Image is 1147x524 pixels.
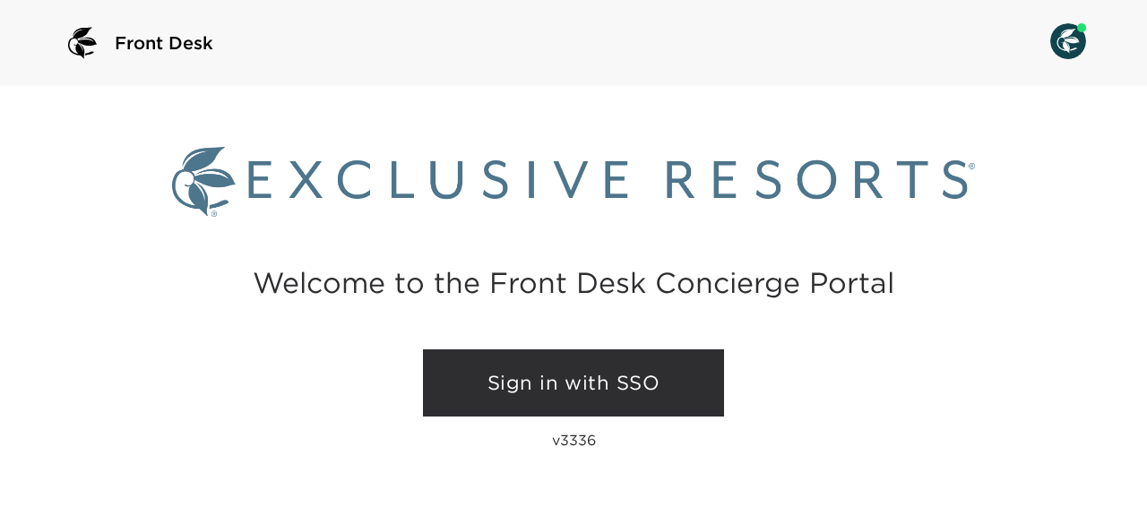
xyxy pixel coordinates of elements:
img: Exclusive Resorts logo [172,147,975,217]
h2: Welcome to the Front Desk Concierge Portal [253,269,894,296]
a: Sign in with SSO [423,349,724,417]
img: logo [61,21,104,64]
img: User [1050,23,1086,59]
span: Front Desk [115,30,213,56]
p: v3336 [552,431,596,449]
